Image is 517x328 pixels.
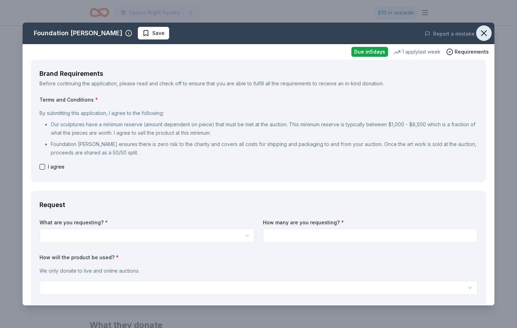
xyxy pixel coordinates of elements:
[39,109,478,117] p: By submitting this application, I agree to the following:
[39,219,254,226] label: What are you requesting?
[425,30,475,38] button: Report a mistake
[394,48,441,56] div: 1 apply last week
[351,47,388,57] div: Due in 5 days
[39,68,478,79] div: Brand Requirements
[39,254,478,261] label: How will the product be used?
[39,96,478,103] label: Terms and Conditions
[39,267,478,275] p: We only donate to live and online auctions.
[34,28,122,39] div: Foundation [PERSON_NAME]
[39,79,478,88] div: Before continuing the application, please read and check off to ensure that you are able to fulfi...
[446,48,489,56] button: Requirements
[51,120,478,137] p: Our sculptures have a minimum reserve (amount dependent on piece) that must be met at the auction...
[48,163,64,171] span: I agree
[39,199,478,211] div: Request
[263,219,478,226] label: How many are you requesting?
[51,140,478,157] p: Foundation [PERSON_NAME] ensures there is zero risk to the charity and covers all costs for shipp...
[455,48,489,56] span: Requirements
[138,27,169,40] button: Save
[152,29,165,37] span: Save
